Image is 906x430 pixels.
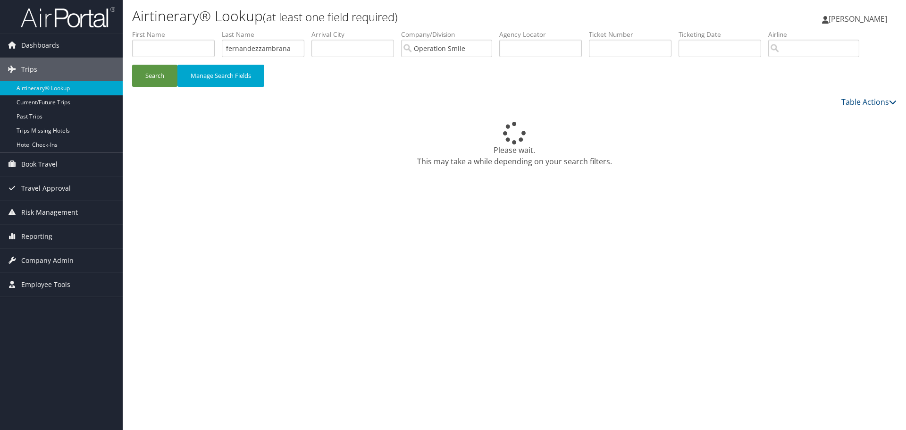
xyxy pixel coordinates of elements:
label: Ticketing Date [679,30,768,39]
label: Ticket Number [589,30,679,39]
span: Risk Management [21,201,78,224]
label: Company/Division [401,30,499,39]
span: [PERSON_NAME] [829,14,887,24]
label: Agency Locator [499,30,589,39]
label: Airline [768,30,866,39]
span: Company Admin [21,249,74,272]
button: Search [132,65,177,87]
img: airportal-logo.png [21,6,115,28]
span: Book Travel [21,152,58,176]
label: Arrival City [311,30,401,39]
h1: Airtinerary® Lookup [132,6,642,26]
label: Last Name [222,30,311,39]
a: [PERSON_NAME] [822,5,897,33]
span: Reporting [21,225,52,248]
div: Please wait. This may take a while depending on your search filters. [132,122,897,167]
span: Employee Tools [21,273,70,296]
button: Manage Search Fields [177,65,264,87]
span: Dashboards [21,34,59,57]
label: First Name [132,30,222,39]
span: Travel Approval [21,177,71,200]
span: Trips [21,58,37,81]
a: Table Actions [841,97,897,107]
small: (at least one field required) [263,9,398,25]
